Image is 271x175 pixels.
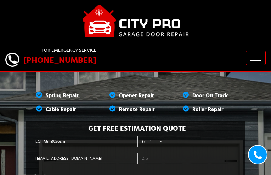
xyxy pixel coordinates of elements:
p: For Emergency Service [5,47,96,54]
a: [PHONE_NUMBER] [5,54,96,67]
li: Opener Repair [99,90,172,102]
li: Remote Repair [99,104,172,116]
img: Citypro.png [83,5,189,37]
li: Cable Repair [26,104,99,116]
input: Phone [137,136,241,147]
li: Roller Repair [172,104,245,116]
li: Spring Repair [26,90,99,102]
input: Name [31,136,134,147]
img: call.png [5,53,19,67]
button: Toggle navigation [246,51,266,65]
h2: Get Free Estimation Quote [29,125,242,133]
input: Enter Email [31,153,134,164]
li: Door Off Track [172,90,245,102]
input: Zip [137,153,241,164]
